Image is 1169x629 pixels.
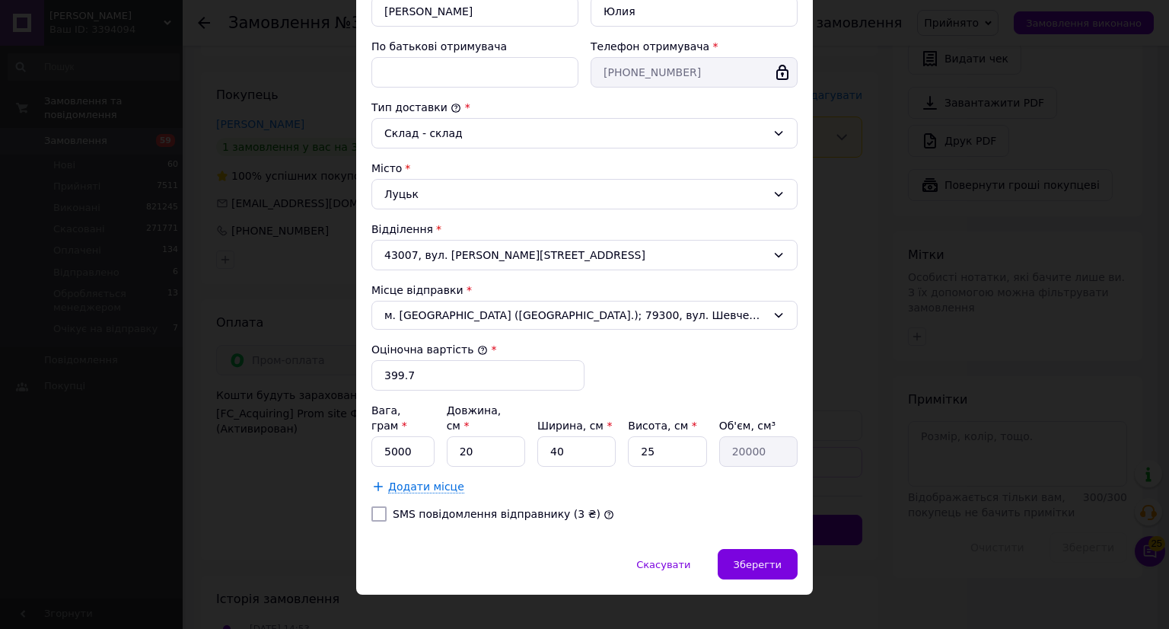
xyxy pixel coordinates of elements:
div: Луцьк [371,179,798,209]
div: Місто [371,161,798,176]
div: 43007, вул. [PERSON_NAME][STREET_ADDRESS] [371,240,798,270]
div: Об'єм, см³ [719,418,798,433]
div: Відділення [371,222,798,237]
div: Місце відправки [371,283,798,298]
label: Оціночна вартість [371,343,488,356]
label: Ширина, см [537,420,612,432]
label: По батькові отримувача [371,40,507,53]
span: Зберегти [734,559,782,570]
span: м. [GEOGRAPHIC_DATA] ([GEOGRAPHIC_DATA].); 79300, вул. Шевченка, 323 [384,308,766,323]
span: Додати місце [388,481,464,493]
label: Телефон отримувача [591,40,709,53]
label: Довжина, см [447,404,502,432]
label: Висота, см [628,420,696,432]
div: Склад - склад [384,125,766,142]
label: SMS повідомлення відправнику (3 ₴) [393,508,600,520]
div: Тип доставки [371,100,798,115]
input: +380 [591,57,798,88]
label: Вага, грам [371,404,407,432]
span: Скасувати [636,559,690,570]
